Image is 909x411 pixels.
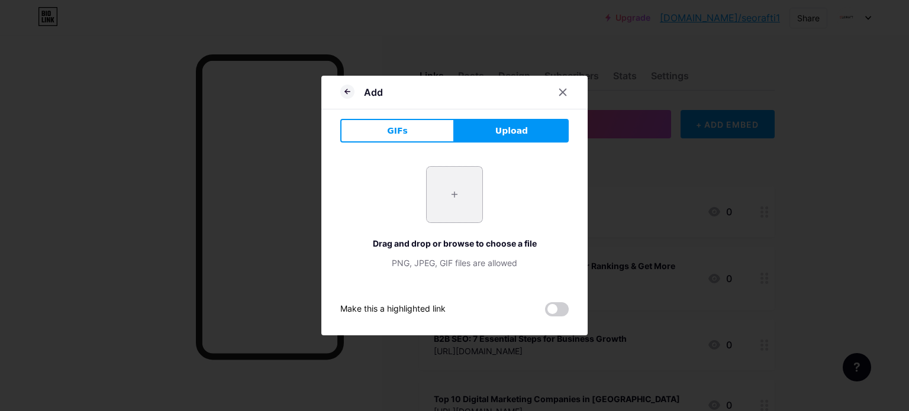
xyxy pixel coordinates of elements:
span: Upload [495,125,528,137]
div: Add [364,85,383,99]
div: PNG, JPEG, GIF files are allowed [340,257,569,269]
span: GIFs [387,125,408,137]
button: GIFs [340,119,454,143]
div: Make this a highlighted link [340,302,446,316]
div: Drag and drop or browse to choose a file [340,237,569,250]
button: Upload [454,119,569,143]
